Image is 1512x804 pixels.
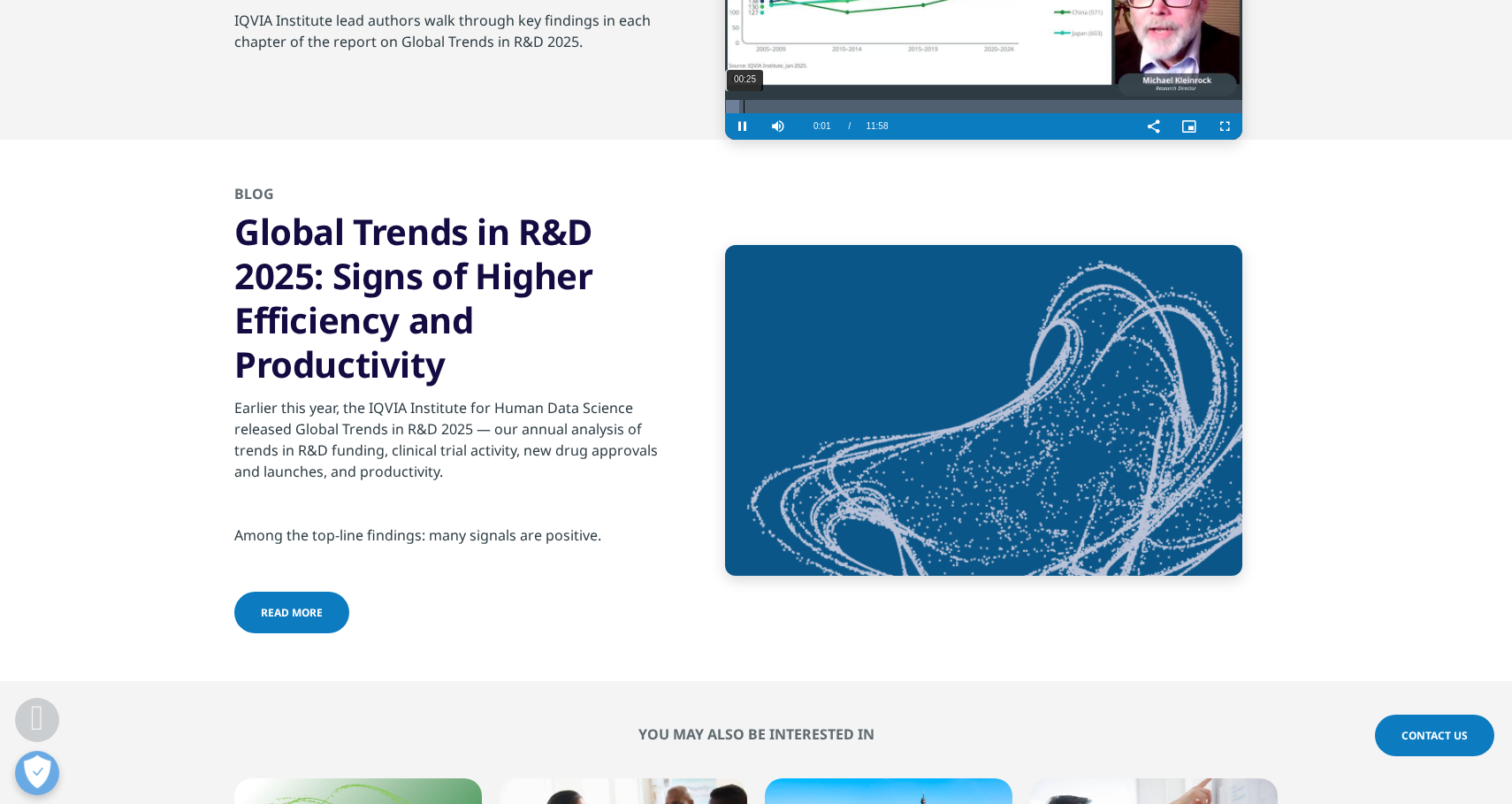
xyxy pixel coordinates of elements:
[725,113,760,140] button: Pause
[760,113,796,140] button: Mute
[1207,113,1242,140] button: Fullscreen
[234,725,1278,743] h2: You may also be interested in
[234,397,663,493] p: Earlier this year, the IQVIA Institute for Human Data Science released Global Trends in R&D 2025 ...
[725,100,1242,113] div: Progress Bar
[234,184,663,210] h2: blog
[1375,715,1494,756] a: Contact Us
[866,113,888,140] span: 11:58
[813,113,830,140] span: 0:01
[234,10,663,63] p: IQVIA Institute lead authors walk through key findings in each chapter of the report on Global Tr...
[234,525,663,556] p: Among the top-line findings: many signals are positive.
[1136,113,1172,140] button: Share
[234,210,663,387] h3: Global Trends in R&D 2025: Signs of Higher Efficiency and Productivity
[261,605,323,620] span: read more
[15,751,59,795] button: Open Preferences
[848,121,851,131] span: /
[1401,728,1468,743] span: Contact Us
[234,592,349,633] a: read more
[1172,113,1207,140] button: Picture-in-Picture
